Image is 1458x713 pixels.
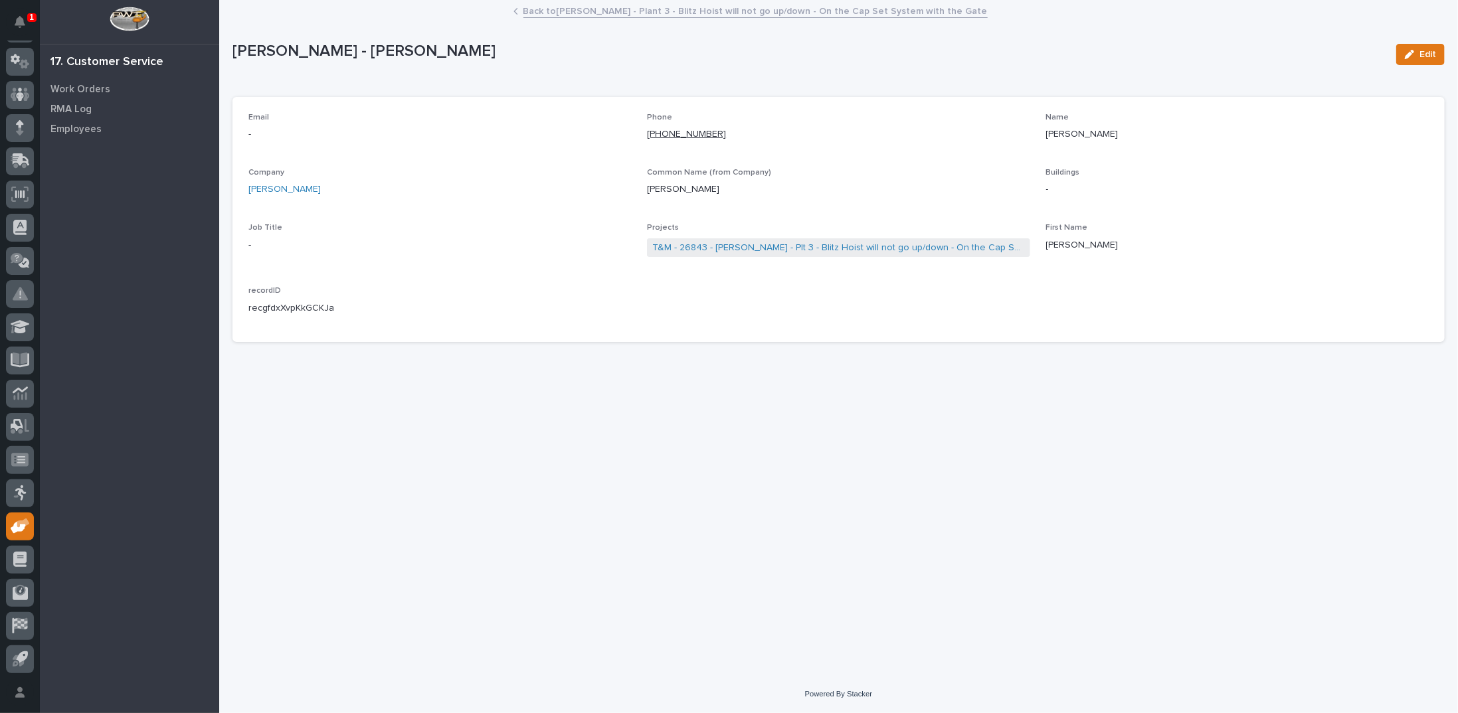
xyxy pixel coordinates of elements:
span: First Name [1046,224,1088,232]
span: Projects [647,224,679,232]
div: Notifications1 [17,16,34,37]
a: Employees [40,119,219,139]
a: [PERSON_NAME] [248,183,321,197]
span: Phone [647,114,672,121]
span: Name [1046,114,1069,121]
p: [PERSON_NAME] [1046,127,1429,141]
span: Company [248,169,284,177]
p: Employees [50,123,102,135]
p: RMA Log [50,104,92,116]
span: Buildings [1046,169,1080,177]
a: Work Orders [40,79,219,99]
p: [PERSON_NAME] [647,183,1030,197]
span: recordID [248,287,281,295]
p: 1 [29,13,34,22]
a: T&M - 26843 - [PERSON_NAME] - Plt 3 - Blitz Hoist will not go up/down - On the Cap Set System wit... [652,241,1024,255]
p: recgfdxXvpKkGCKJa [248,301,631,315]
span: Edit [1419,48,1436,60]
span: Email [248,114,269,121]
a: Back to[PERSON_NAME] - Plant 3 - Blitz Hoist will not go up/down - On the Cap Set System with the... [523,3,988,18]
a: RMA Log [40,99,219,119]
span: Common Name (from Company) [647,169,771,177]
a: Powered By Stacker [805,690,872,698]
p: - [248,127,631,141]
a: [PHONE_NUMBER] [647,129,726,139]
p: [PERSON_NAME] - [PERSON_NAME] [232,42,1386,61]
button: Edit [1396,44,1445,65]
span: Job Title [248,224,282,232]
button: Notifications [6,8,34,36]
p: [PERSON_NAME] [1046,238,1429,252]
p: Work Orders [50,84,110,96]
div: 17. Customer Service [50,55,163,70]
p: - [1046,183,1429,197]
p: - [248,238,631,252]
img: Workspace Logo [110,7,149,31]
